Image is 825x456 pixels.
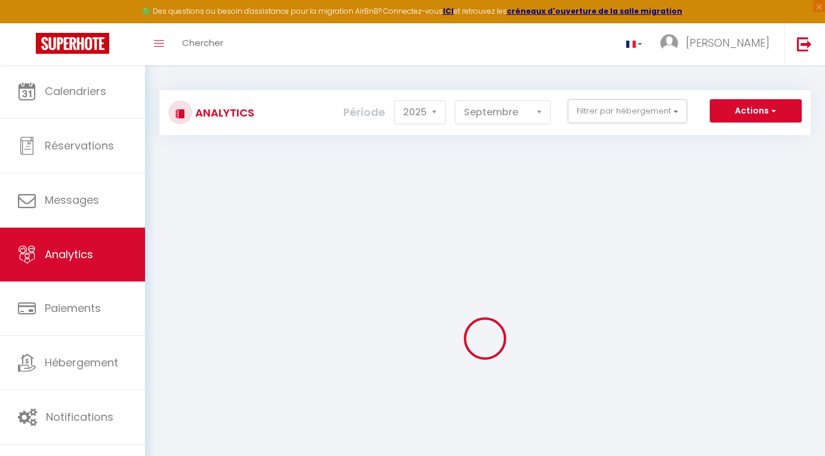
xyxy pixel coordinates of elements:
[507,6,682,16] a: créneaux d'ouverture de la salle migration
[45,192,99,207] span: Messages
[686,35,769,50] span: [PERSON_NAME]
[651,23,784,65] a: ... [PERSON_NAME]
[343,99,385,126] label: Période
[45,138,114,153] span: Réservations
[36,33,109,54] img: Super Booking
[10,5,45,41] button: Ouvrir le widget de chat LiveChat
[173,23,232,65] a: Chercher
[443,6,454,16] a: ICI
[45,247,93,262] span: Analytics
[568,99,687,123] button: Filtrer par hébergement
[192,99,254,126] h3: Analytics
[797,36,812,51] img: logout
[182,36,223,49] span: Chercher
[45,84,106,99] span: Calendriers
[45,301,101,316] span: Paiements
[45,355,118,370] span: Hébergement
[46,409,113,424] span: Notifications
[710,99,802,123] button: Actions
[660,34,678,52] img: ...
